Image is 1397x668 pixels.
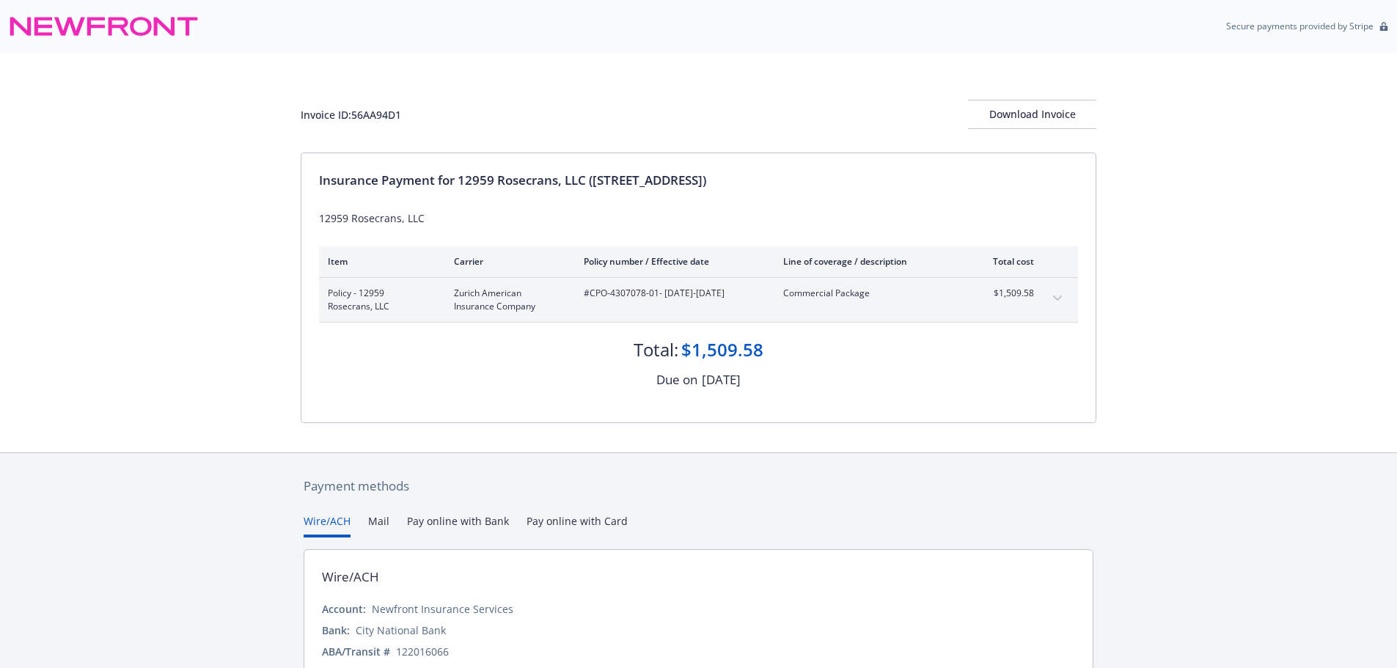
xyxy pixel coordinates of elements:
[322,644,390,659] div: ABA/Transit #
[301,107,401,122] div: Invoice ID: 56AA94D1
[396,644,449,659] div: 122016066
[454,287,560,313] span: Zurich American Insurance Company
[584,255,760,268] div: Policy number / Effective date
[319,278,1078,322] div: Policy - 12959 Rosecrans, LLCZurich American Insurance Company#CPO-4307078-01- [DATE]-[DATE]Comme...
[681,337,763,362] div: $1,509.58
[328,255,430,268] div: Item
[968,100,1096,129] button: Download Invoice
[319,210,1078,226] div: 12959 Rosecrans, LLC
[634,337,678,362] div: Total:
[328,287,430,313] span: Policy - 12959 Rosecrans, LLC
[356,623,446,638] div: City National Bank
[1046,287,1069,310] button: expand content
[322,623,350,638] div: Bank:
[527,513,628,537] button: Pay online with Card
[372,601,513,617] div: Newfront Insurance Services
[783,255,956,268] div: Line of coverage / description
[783,287,956,300] span: Commercial Package
[1226,20,1374,32] p: Secure payments provided by Stripe
[304,477,1093,496] div: Payment methods
[656,370,697,389] div: Due on
[454,255,560,268] div: Carrier
[702,370,741,389] div: [DATE]
[968,100,1096,128] div: Download Invoice
[319,171,1078,190] div: Insurance Payment for 12959 Rosecrans, LLC ([STREET_ADDRESS])
[584,287,760,300] span: #CPO-4307078-01 - [DATE]-[DATE]
[368,513,389,537] button: Mail
[407,513,509,537] button: Pay online with Bank
[304,513,351,537] button: Wire/ACH
[979,287,1034,300] span: $1,509.58
[322,601,366,617] div: Account:
[979,255,1034,268] div: Total cost
[322,568,379,587] div: Wire/ACH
